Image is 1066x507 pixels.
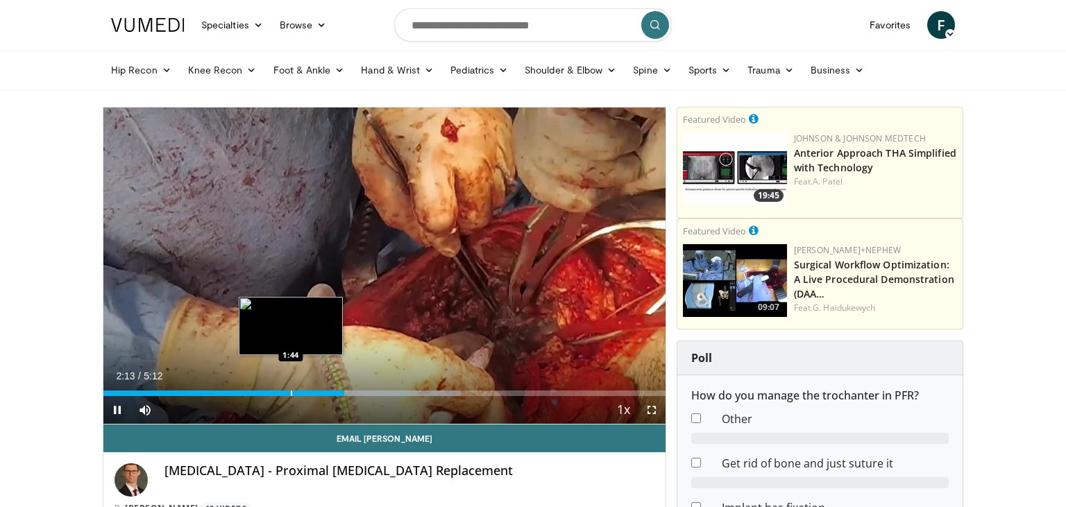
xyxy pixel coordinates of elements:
[680,56,740,84] a: Sports
[691,389,949,402] h6: How do you manage the trochanter in PFR?
[103,56,180,84] a: Hip Recon
[265,56,353,84] a: Foot & Ankle
[353,56,442,84] a: Hand & Wrist
[180,56,265,84] a: Knee Recon
[802,56,873,84] a: Business
[861,11,919,39] a: Favorites
[103,390,666,396] div: Progress Bar
[683,132,787,205] a: 19:45
[103,396,131,424] button: Pause
[103,424,666,452] a: Email [PERSON_NAME]
[683,244,787,317] a: 09:07
[131,396,159,424] button: Mute
[164,463,654,479] h4: [MEDICAL_DATA] - Proximal [MEDICAL_DATA] Replacement
[754,301,784,313] span: 09:07
[739,56,802,84] a: Trauma
[625,56,679,84] a: Spine
[794,258,954,300] a: Surgical Workflow Optimization: A Live Procedural Demonstration (DAA…
[683,244,787,317] img: bcfc90b5-8c69-4b20-afee-af4c0acaf118.150x105_q85_crop-smart_upscale.jpg
[754,189,784,202] span: 19:45
[711,455,959,472] dd: Get rid of bone and just suture it
[115,463,148,497] img: Avatar
[711,411,959,427] dd: Other
[794,132,926,144] a: Johnson & Johnson MedTech
[813,302,875,313] a: G. Haidukewych
[144,370,162,381] span: 5:12
[691,350,712,366] strong: Poll
[516,56,625,84] a: Shoulder & Elbow
[683,132,787,205] img: 06bb1c17-1231-4454-8f12-6191b0b3b81a.150x105_q85_crop-smart_upscale.jpg
[683,225,746,237] small: Featured Video
[813,175,843,187] a: A. Patel
[103,108,666,424] video-js: Video Player
[610,396,638,424] button: Playback Rate
[271,11,335,39] a: Browse
[683,113,746,126] small: Featured Video
[794,146,956,174] a: Anterior Approach THA Simplified with Technology
[239,297,343,355] img: image.jpeg
[193,11,271,39] a: Specialties
[116,370,135,381] span: 2:13
[394,8,672,42] input: Search topics, interventions
[138,370,141,381] span: /
[927,11,955,39] a: F
[794,302,957,314] div: Feat.
[794,175,957,188] div: Feat.
[794,244,901,256] a: [PERSON_NAME]+Nephew
[442,56,516,84] a: Pediatrics
[638,396,666,424] button: Fullscreen
[111,18,185,32] img: VuMedi Logo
